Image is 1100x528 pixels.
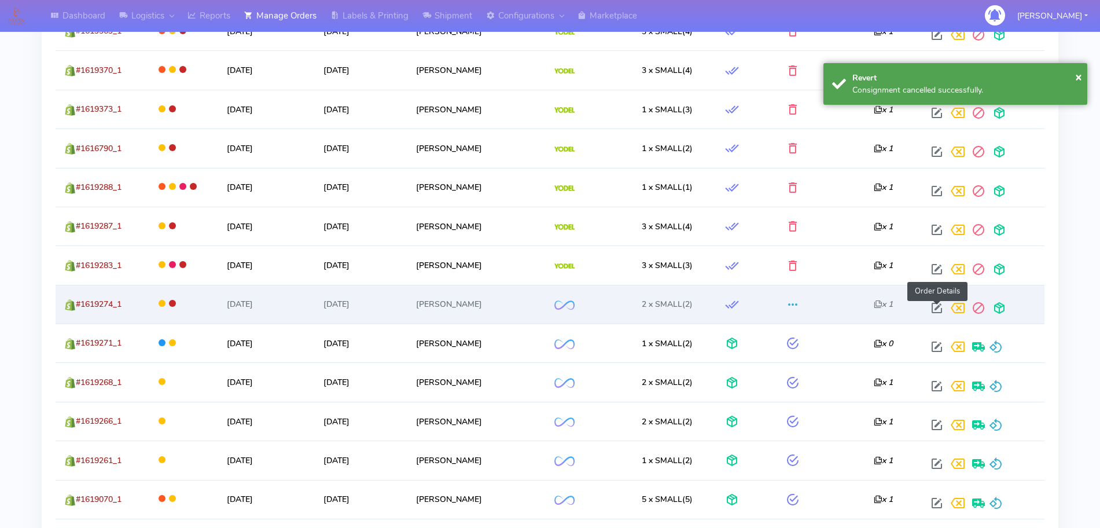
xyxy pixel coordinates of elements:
[76,143,122,154] span: #1616790_1
[218,441,314,479] td: [DATE]
[554,68,575,74] img: Yodel
[642,299,693,310] span: (2)
[874,104,893,115] i: x 1
[554,300,575,310] img: OnFleet
[554,339,575,349] img: OnFleet
[64,26,76,38] img: shopify.png
[874,260,893,271] i: x 1
[874,494,893,505] i: x 1
[218,129,314,167] td: [DATE]
[1009,4,1097,28] button: [PERSON_NAME]
[315,90,407,129] td: [DATE]
[64,494,76,506] img: shopify.png
[218,402,314,441] td: [DATE]
[874,338,893,349] i: x 0
[76,104,122,115] span: #1619373_1
[315,285,407,324] td: [DATE]
[407,480,546,519] td: [PERSON_NAME]
[554,30,575,35] img: Yodel
[642,260,682,271] span: 3 x SMALL
[407,168,546,207] td: [PERSON_NAME]
[642,455,682,466] span: 1 x SMALL
[407,129,546,167] td: [PERSON_NAME]
[642,338,693,349] span: (2)
[642,104,693,115] span: (3)
[554,146,575,152] img: Yodel
[874,221,893,232] i: x 1
[76,455,122,466] span: #1619261_1
[64,221,76,233] img: shopify.png
[218,50,314,89] td: [DATE]
[218,90,314,129] td: [DATE]
[642,221,682,232] span: 3 x SMALL
[76,494,122,505] span: #1619070_1
[76,299,122,310] span: #1619274_1
[554,378,575,388] img: OnFleet
[315,324,407,362] td: [DATE]
[642,299,682,310] span: 2 x SMALL
[554,417,575,427] img: OnFleet
[554,185,575,191] img: Yodel
[76,377,122,388] span: #1619268_1
[407,285,546,324] td: [PERSON_NAME]
[642,260,693,271] span: (3)
[64,338,76,350] img: shopify.png
[64,416,76,428] img: shopify.png
[642,65,693,76] span: (4)
[64,65,76,76] img: shopify.png
[64,455,76,467] img: shopify.png
[642,143,682,154] span: 1 x SMALL
[315,402,407,441] td: [DATE]
[874,377,893,388] i: x 1
[1075,69,1082,85] span: ×
[874,143,893,154] i: x 1
[554,224,575,230] img: Yodel
[642,338,682,349] span: 1 x SMALL
[407,402,546,441] td: [PERSON_NAME]
[64,260,76,272] img: shopify.png
[76,416,122,427] span: #1619266_1
[642,26,682,37] span: 3 x SMALL
[642,416,682,427] span: 2 x SMALL
[642,416,693,427] span: (2)
[642,26,693,37] span: (4)
[407,324,546,362] td: [PERSON_NAME]
[554,496,575,505] img: OnFleet
[852,84,1079,96] div: Consignment cancelled successfully.
[874,416,893,427] i: x 1
[642,182,682,193] span: 1 x SMALL
[315,129,407,167] td: [DATE]
[315,245,407,284] td: [DATE]
[554,263,575,269] img: Yodel
[218,480,314,519] td: [DATE]
[642,494,693,505] span: (5)
[76,65,122,76] span: #1619370_1
[642,377,693,388] span: (2)
[407,50,546,89] td: [PERSON_NAME]
[315,168,407,207] td: [DATE]
[642,494,682,505] span: 5 x SMALL
[407,441,546,479] td: [PERSON_NAME]
[874,299,893,310] i: x 1
[315,441,407,479] td: [DATE]
[64,299,76,311] img: shopify.png
[218,285,314,324] td: [DATE]
[407,362,546,401] td: [PERSON_NAME]
[554,107,575,113] img: Yodel
[642,143,693,154] span: (2)
[64,377,76,388] img: shopify.png
[407,90,546,129] td: [PERSON_NAME]
[218,362,314,401] td: [DATE]
[1075,68,1082,86] button: Close
[315,207,407,245] td: [DATE]
[315,50,407,89] td: [DATE]
[407,245,546,284] td: [PERSON_NAME]
[642,377,682,388] span: 2 x SMALL
[64,104,76,116] img: shopify.png
[642,104,682,115] span: 1 x SMALL
[407,207,546,245] td: [PERSON_NAME]
[76,260,122,271] span: #1619283_1
[315,362,407,401] td: [DATE]
[642,455,693,466] span: (2)
[64,143,76,155] img: shopify.png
